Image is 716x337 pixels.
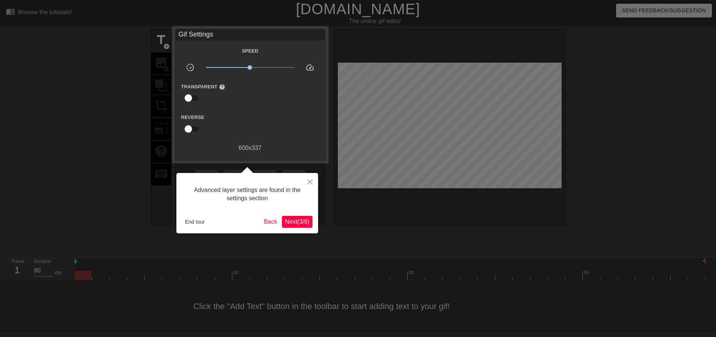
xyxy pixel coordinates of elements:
[285,218,310,225] span: Next ( 3 / 6 )
[282,216,313,228] button: Next
[182,179,313,210] div: Advanced layer settings are found in the settings section
[182,216,208,227] button: End tour
[302,173,318,190] button: Close
[261,216,280,228] button: Back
